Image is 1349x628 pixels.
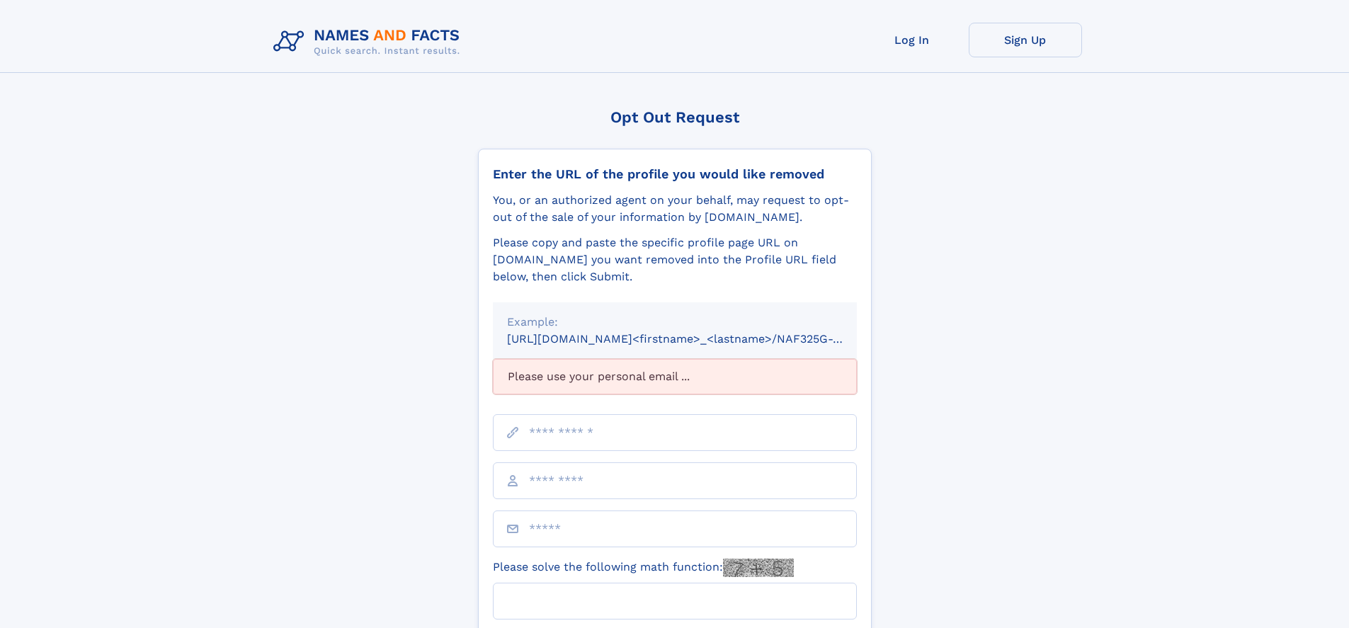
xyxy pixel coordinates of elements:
div: Please copy and paste the specific profile page URL on [DOMAIN_NAME] you want removed into the Pr... [493,234,857,285]
div: Enter the URL of the profile you would like removed [493,166,857,182]
a: Log In [855,23,969,57]
a: Sign Up [969,23,1082,57]
div: Example: [507,314,843,331]
div: Opt Out Request [478,108,872,126]
label: Please solve the following math function: [493,559,794,577]
small: [URL][DOMAIN_NAME]<firstname>_<lastname>/NAF325G-xxxxxxxx [507,332,884,346]
div: You, or an authorized agent on your behalf, may request to opt-out of the sale of your informatio... [493,192,857,226]
div: Please use your personal email ... [493,359,857,394]
img: Logo Names and Facts [268,23,472,61]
